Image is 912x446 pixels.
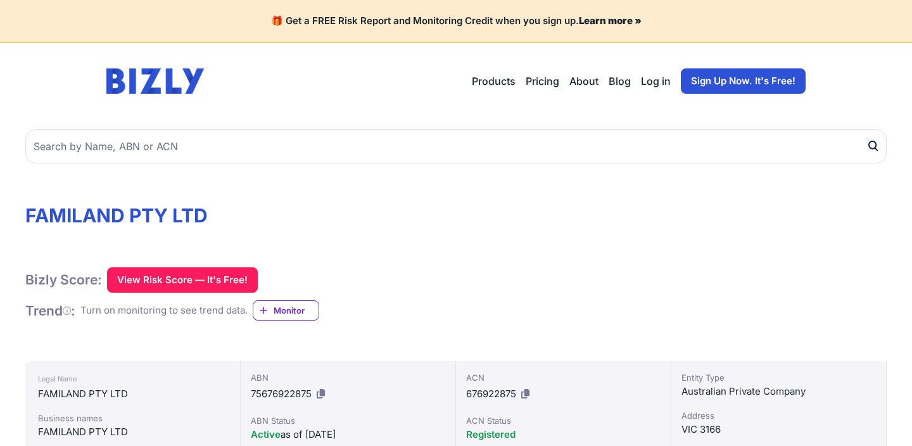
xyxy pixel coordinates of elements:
div: as of [DATE] [251,427,445,442]
div: ACN Status [466,414,661,427]
div: FAMILAND PTY LTD [38,424,227,440]
a: About [569,73,598,89]
input: Search by Name, ABN or ACN [25,129,887,163]
div: VIC 3166 [681,422,876,437]
div: ABN Status [251,414,445,427]
h1: Bizly Score: [25,271,102,288]
a: Pricing [526,73,559,89]
div: Entity Type [681,371,876,384]
div: ACN [466,371,661,384]
span: 75676922875 [251,388,312,400]
span: 676922875 [466,388,516,400]
h1: Trend : [25,302,75,319]
div: Business names [38,412,227,424]
a: Monitor [253,300,319,321]
a: Log in [641,73,671,89]
div: Australian Private Company [681,384,876,399]
div: ABN [251,371,445,384]
button: Products [472,73,516,89]
div: FAMILAND PTY LTD [38,386,227,402]
a: Learn more » [579,15,642,27]
div: Turn on monitoring to see trend data. [80,303,248,318]
a: Sign Up Now. It's Free! [681,68,806,94]
span: Active [251,428,281,440]
h4: 🎁 Get a FREE Risk Report and Monitoring Credit when you sign up. [15,15,897,27]
h1: FAMILAND PTY LTD [25,204,887,227]
span: Monitor [274,304,319,317]
a: Blog [609,73,631,89]
div: Address [681,409,876,422]
button: View Risk Score — It's Free! [107,267,258,293]
div: Legal Name [38,371,227,386]
span: Registered [466,428,516,440]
